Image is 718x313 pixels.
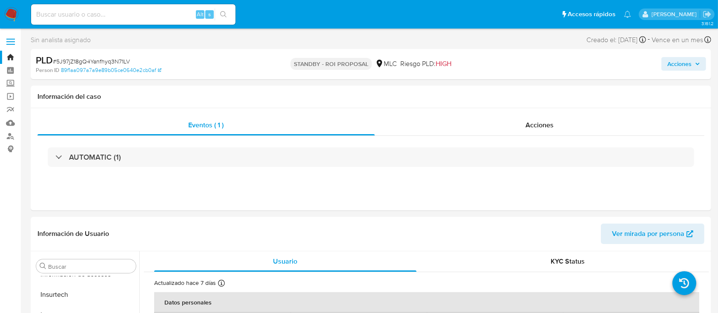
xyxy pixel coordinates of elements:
[612,224,684,244] span: Ver mirada por persona
[48,147,694,167] div: AUTOMATIC (1)
[652,35,703,45] span: Vence en un mes
[586,34,646,46] div: Creado el: [DATE]
[652,10,700,18] p: aline.magdaleno@mercadolibre.com
[37,92,704,101] h1: Información del caso
[290,58,372,70] p: STANDBY - ROI PROPOSAL
[61,66,161,74] a: 89f1aa097a7a9e89b05ce0640e2cb0af
[69,152,121,162] h3: AUTOMATIC (1)
[400,59,451,69] span: Riesgo PLD:
[215,9,232,20] button: search-icon
[375,59,397,69] div: MLC
[48,263,132,270] input: Buscar
[601,224,704,244] button: Ver mirada por persona
[53,57,130,66] span: # 5J97jZ18gQ4Yanfhyq3N71LV
[31,9,236,20] input: Buscar usuario o caso...
[40,263,46,270] button: Buscar
[273,256,297,266] span: Usuario
[37,230,109,238] h1: Información de Usuario
[624,11,631,18] a: Notificaciones
[661,57,706,71] button: Acciones
[667,57,692,71] span: Acciones
[31,35,91,45] span: Sin analista asignado
[197,10,204,18] span: Alt
[208,10,211,18] span: s
[526,120,554,130] span: Acciones
[188,120,224,130] span: Eventos ( 1 )
[154,292,699,313] th: Datos personales
[648,34,650,46] span: -
[568,10,615,19] span: Accesos rápidos
[551,256,585,266] span: KYC Status
[703,10,712,19] a: Salir
[36,53,53,67] b: PLD
[33,284,139,305] button: Insurtech
[436,59,451,69] span: HIGH
[36,66,59,74] b: Person ID
[154,279,216,287] p: Actualizado hace 7 días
